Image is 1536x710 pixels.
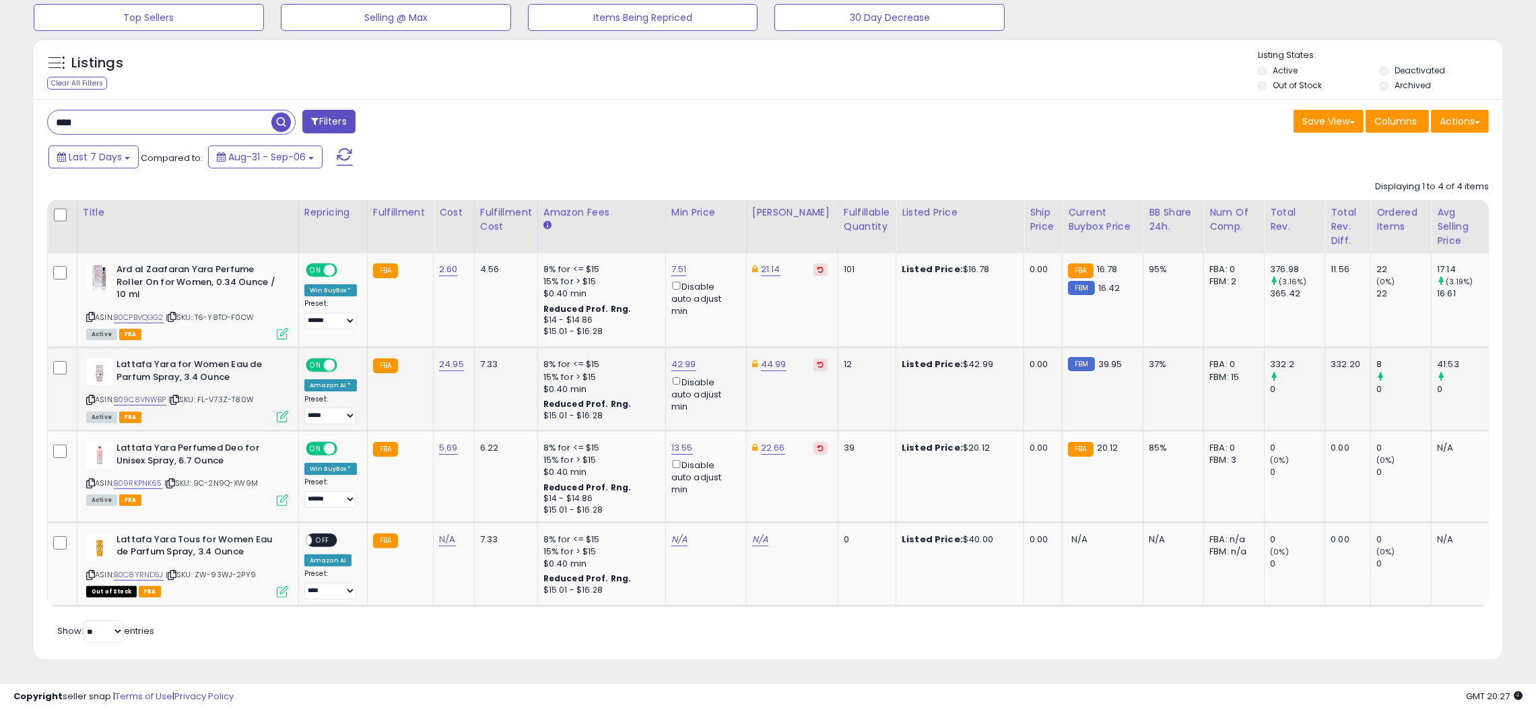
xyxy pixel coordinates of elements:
[1376,205,1426,234] div: Ordered Items
[119,329,142,340] span: FBA
[1149,534,1193,546] div: N/A
[86,494,117,506] span: All listings currently available for purchase on Amazon
[1209,358,1254,370] div: FBA: 0
[71,54,123,73] h5: Listings
[304,299,357,329] div: Preset:
[1097,263,1118,276] span: 16.78
[844,205,890,234] div: Fulfillable Quantity
[304,205,362,220] div: Repricing
[228,150,306,164] span: Aug-31 - Sep-06
[307,265,324,276] span: ON
[1209,263,1254,276] div: FBA: 0
[543,493,655,505] div: $14 - $14.86
[373,442,398,457] small: FBA
[1270,466,1325,478] div: 0
[86,442,113,469] img: 21XXZXV-8PL._SL40_.jpg
[86,329,117,340] span: All listings currently available for purchase on Amazon
[543,383,655,395] div: $0.40 min
[543,276,655,288] div: 15% for > $15
[543,558,655,570] div: $0.40 min
[1376,358,1431,370] div: 8
[1098,358,1123,370] span: 39.95
[1376,442,1431,454] div: 0
[1376,263,1431,276] div: 22
[304,395,357,424] div: Preset:
[761,441,785,455] a: 22.66
[304,463,357,475] div: Win BuyBox *
[1030,358,1052,370] div: 0.00
[116,534,280,562] b: Lattafa Yara Tous for Women Eau de Parfum Spray, 3.4 Ounce
[1149,442,1193,454] div: 85%
[174,690,234,703] a: Privacy Policy
[902,533,963,546] b: Listed Price:
[1376,558,1431,570] div: 0
[439,205,469,220] div: Cost
[1437,534,1481,546] div: N/A
[86,534,113,560] img: 21m8Hby8qzL._SL40_.jpg
[373,358,398,373] small: FBA
[1030,263,1052,276] div: 0.00
[1209,534,1254,546] div: FBA: n/a
[1030,534,1052,546] div: 0.00
[1270,546,1289,557] small: (0%)
[83,205,293,220] div: Title
[1270,288,1325,300] div: 365.42
[528,4,758,31] button: Items Being Repriced
[543,315,655,326] div: $14 - $14.86
[119,412,142,423] span: FBA
[1273,65,1298,76] label: Active
[543,482,632,493] b: Reduced Prof. Rng.
[543,410,655,422] div: $15.01 - $16.28
[844,358,886,370] div: 12
[1270,358,1325,370] div: 332.2
[57,624,154,637] span: Show: entries
[1071,533,1088,546] span: N/A
[439,358,464,371] a: 24.95
[1437,383,1492,395] div: 0
[1209,371,1254,383] div: FBM: 15
[373,534,398,548] small: FBA
[47,77,107,90] div: Clear All Filters
[373,205,428,220] div: Fulfillment
[1395,65,1445,76] label: Deactivated
[141,152,203,164] span: Compared to:
[1030,205,1057,234] div: Ship Price
[373,263,398,278] small: FBA
[902,442,1013,454] div: $20.12
[114,312,164,323] a: B0CPBVQGG2
[86,534,288,596] div: ASIN:
[543,505,655,516] div: $15.01 - $16.28
[302,110,355,133] button: Filters
[761,358,787,371] a: 44.99
[1331,263,1360,276] div: 11.56
[774,4,1005,31] button: 30 Day Decrease
[752,533,768,546] a: N/A
[1375,181,1489,193] div: Displaying 1 to 4 of 4 items
[1437,205,1486,248] div: Avg Selling Price
[1273,79,1322,91] label: Out of Stock
[1376,383,1431,395] div: 0
[439,441,458,455] a: 5.69
[844,263,886,276] div: 101
[307,360,324,371] span: ON
[1331,205,1365,248] div: Total Rev. Diff.
[902,263,963,276] b: Listed Price:
[1366,110,1429,133] button: Columns
[86,358,113,385] img: 21x0TkOqYML._SL40_.jpg
[543,466,655,478] div: $0.40 min
[1374,115,1417,128] span: Columns
[1331,358,1360,370] div: 332.20
[116,263,280,304] b: Ard al Zaafaran Yara Perfume Roller On for Women, 0.34 Ounce / 10 ml
[119,494,142,506] span: FBA
[543,303,632,315] b: Reduced Prof. Rng.
[543,454,655,466] div: 15% for > $15
[543,442,655,454] div: 8% for <= $15
[86,586,137,598] span: All listings that are currently out of stock and unavailable for purchase on Amazon
[1258,49,1502,62] p: Listing States:
[1209,546,1254,558] div: FBM: n/a
[116,358,280,387] b: Lattafa Yara for Women Eau de Parfum Spray, 3.4 Ounce
[1466,690,1523,703] span: 2025-09-14 20:27 GMT
[671,375,736,413] div: Disable auto adjust min
[902,358,963,370] b: Listed Price:
[543,534,655,546] div: 8% for <= $15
